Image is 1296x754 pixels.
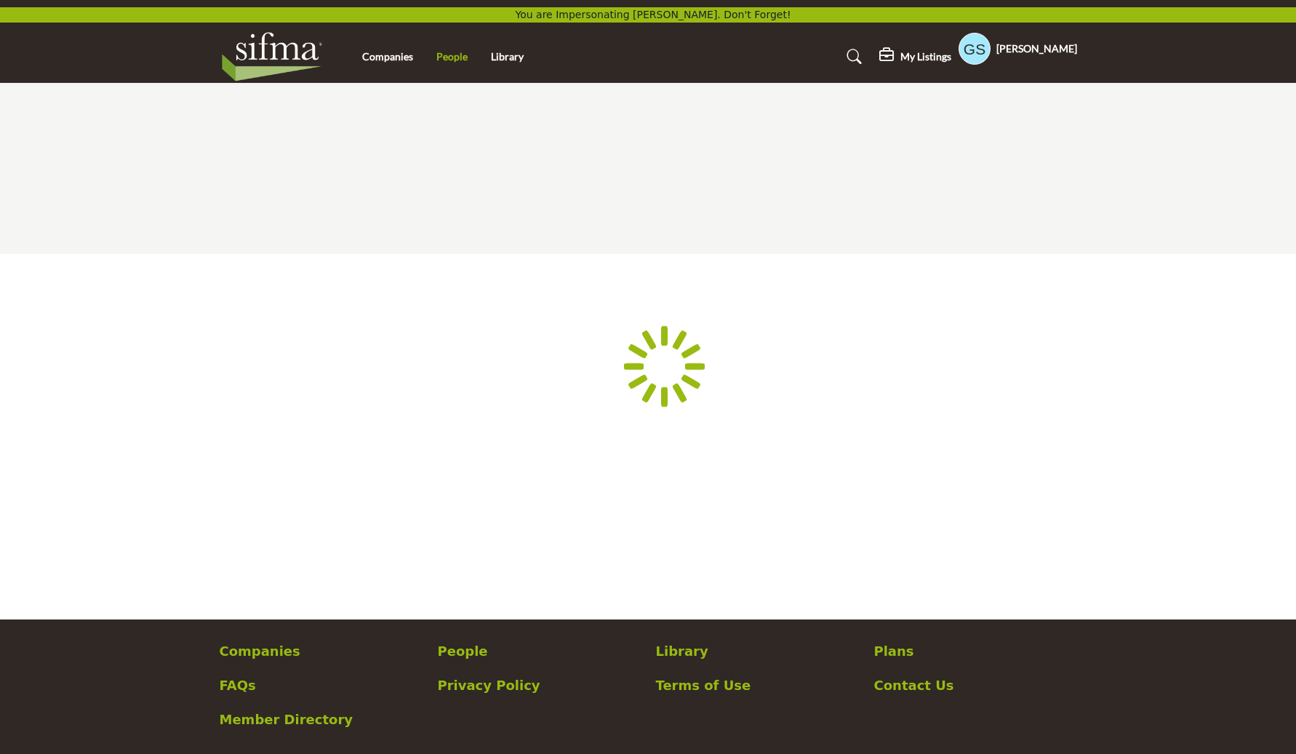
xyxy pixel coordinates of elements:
a: Companies [220,641,423,661]
a: People [436,50,468,63]
a: Companies [362,50,413,63]
a: People [438,641,641,661]
div: My Listings [879,48,951,65]
h5: My Listings [900,50,951,63]
h5: [PERSON_NAME] [996,41,1077,56]
a: Contact Us [874,675,1077,695]
a: Search [833,45,871,68]
button: Show hide supplier dropdown [959,33,991,65]
img: Site Logo [220,28,332,86]
a: Library [656,641,859,661]
a: Library [491,50,524,63]
a: FAQs [220,675,423,695]
a: Privacy Policy [438,675,641,695]
a: Member Directory [220,710,423,729]
a: Terms of Use [656,675,859,695]
a: Plans [874,641,1077,661]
